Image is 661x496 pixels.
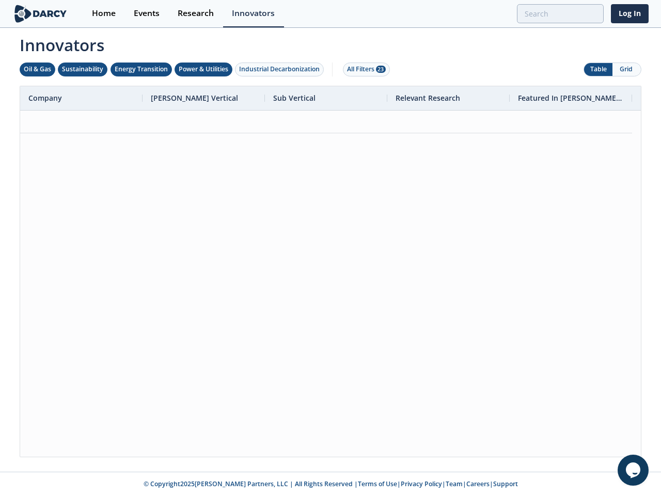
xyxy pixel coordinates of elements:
span: Innovators [12,29,649,57]
button: Industrial Decarbonization [235,63,324,76]
a: Log In [611,4,649,23]
span: Company [28,93,62,103]
div: Sustainability [62,65,103,74]
a: Terms of Use [358,479,397,488]
p: © Copyright 2025 [PERSON_NAME] Partners, LLC | All Rights Reserved | | | | | [14,479,647,489]
a: Privacy Policy [401,479,442,488]
div: Oil & Gas [24,65,51,74]
iframe: chat widget [618,455,651,486]
div: Innovators [232,9,275,18]
button: Table [584,63,612,76]
a: Support [493,479,518,488]
a: Careers [466,479,490,488]
div: All Filters [347,65,386,74]
span: Sub Vertical [273,93,316,103]
button: Power & Utilities [175,63,232,76]
div: Power & Utilities [179,65,228,74]
div: Industrial Decarbonization [239,65,320,74]
img: logo-wide.svg [12,5,69,23]
a: Team [446,479,463,488]
span: Relevant Research [396,93,460,103]
div: Home [92,9,116,18]
button: Grid [612,63,641,76]
button: Oil & Gas [20,63,55,76]
div: Events [134,9,160,18]
span: Featured In [PERSON_NAME] Live [518,93,624,103]
button: Sustainability [58,63,107,76]
div: Research [178,9,214,18]
span: 23 [376,66,386,73]
button: Energy Transition [111,63,172,76]
div: Energy Transition [115,65,168,74]
span: [PERSON_NAME] Vertical [151,93,238,103]
input: Advanced Search [517,4,604,23]
button: All Filters 23 [343,63,390,76]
